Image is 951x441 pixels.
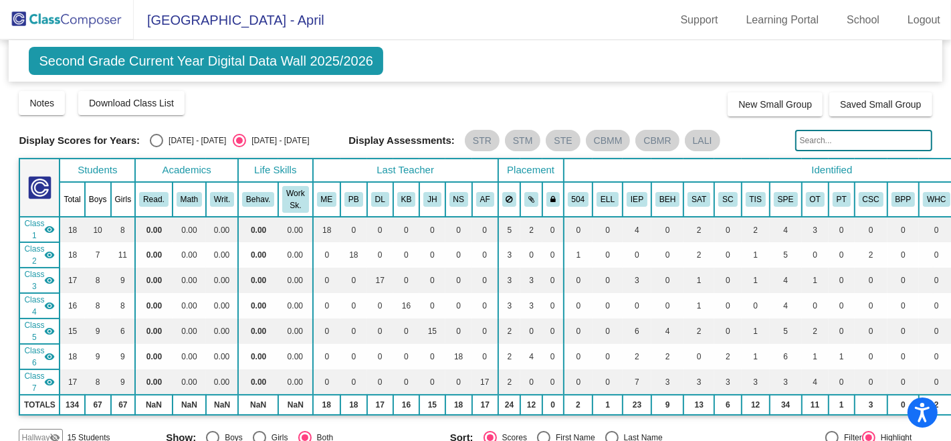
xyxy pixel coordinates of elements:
[419,319,445,344] td: 15
[651,242,683,268] td: 0
[340,344,367,369] td: 0
[623,268,651,293] td: 3
[714,182,741,217] th: Self-contained classroom
[887,344,920,369] td: 0
[24,243,44,267] span: Class 2
[465,130,500,151] mat-chip: STR
[419,217,445,242] td: 0
[367,369,393,395] td: 0
[770,268,802,293] td: 4
[393,217,420,242] td: 0
[278,242,312,268] td: 0.00
[593,268,623,293] td: 0
[238,293,278,319] td: 0.00
[419,344,445,369] td: 0
[897,9,951,31] a: Logout
[714,268,741,293] td: 0
[278,319,312,344] td: 0.00
[542,319,564,344] td: 0
[498,217,521,242] td: 5
[855,293,887,319] td: 0
[505,130,541,151] mat-chip: STM
[738,99,812,110] span: New Small Group
[542,242,564,268] td: 0
[564,293,593,319] td: 0
[60,182,84,217] th: Total
[340,293,367,319] td: 0
[393,268,420,293] td: 0
[206,293,238,319] td: 0.00
[651,182,683,217] th: Behavior
[445,242,472,268] td: 0
[520,217,542,242] td: 2
[795,130,932,151] input: Search...
[60,293,84,319] td: 16
[397,192,416,207] button: KB
[802,182,829,217] th: Occupational Therapy
[206,369,238,395] td: 0.00
[564,268,593,293] td: 0
[29,98,54,108] span: Notes
[60,242,84,268] td: 18
[802,217,829,242] td: 3
[135,268,173,293] td: 0.00
[520,344,542,369] td: 4
[393,319,420,344] td: 0
[206,242,238,268] td: 0.00
[340,319,367,344] td: 0
[670,9,729,31] a: Support
[520,242,542,268] td: 0
[150,134,309,147] mat-radio-group: Select an option
[60,268,84,293] td: 17
[135,319,173,344] td: 0.00
[683,242,714,268] td: 2
[24,345,44,369] span: Class 6
[173,268,206,293] td: 0.00
[44,224,55,235] mat-icon: visibility
[742,344,770,369] td: 1
[313,344,341,369] td: 0
[472,242,498,268] td: 0
[419,293,445,319] td: 0
[520,268,542,293] td: 3
[623,319,651,344] td: 6
[855,344,887,369] td: 0
[542,182,564,217] th: Keep with teacher
[472,293,498,319] td: 0
[393,182,420,217] th: Kamryn Bable
[449,192,468,207] button: NS
[85,344,111,369] td: 9
[829,242,855,268] td: 0
[688,192,710,207] button: SAT
[887,319,920,344] td: 0
[685,130,720,151] mat-chip: LALI
[774,192,798,207] button: SPE
[593,182,623,217] th: English Language Learner
[44,250,55,260] mat-icon: visibility
[139,192,169,207] button: Read.
[829,268,855,293] td: 0
[887,293,920,319] td: 0
[340,268,367,293] td: 0
[742,217,770,242] td: 2
[746,192,766,207] button: TIS
[742,242,770,268] td: 1
[85,217,111,242] td: 10
[742,319,770,344] td: 1
[593,344,623,369] td: 0
[855,242,887,268] td: 2
[840,99,921,110] span: Saved Small Group
[393,369,420,395] td: 0
[111,242,136,268] td: 11
[173,293,206,319] td: 0.00
[564,319,593,344] td: 0
[651,268,683,293] td: 0
[24,319,44,343] span: Class 5
[520,182,542,217] th: Keep with students
[859,192,883,207] button: CSC
[29,47,383,75] span: Second Grade Current Year Digital Data Wall 2025/2026
[278,369,312,395] td: 0.00
[278,217,312,242] td: 0.00
[177,192,202,207] button: Math
[855,182,887,217] th: Counseling w/ Ms. Stacy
